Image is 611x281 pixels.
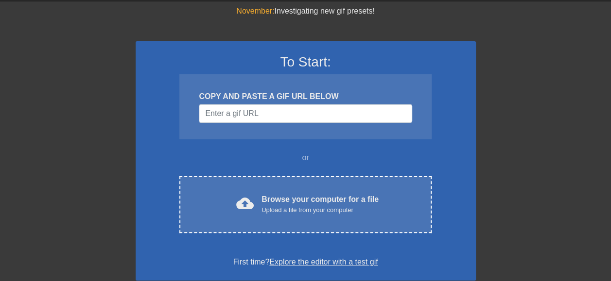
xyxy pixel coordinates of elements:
[199,104,412,123] input: Username
[262,205,379,215] div: Upload a file from your computer
[136,5,476,17] div: Investigating new gif presets!
[236,7,274,15] span: November:
[148,54,463,70] h3: To Start:
[199,91,412,102] div: COPY AND PASTE A GIF URL BELOW
[269,258,378,266] a: Explore the editor with a test gif
[148,256,463,268] div: First time?
[161,152,451,164] div: or
[236,195,254,212] span: cloud_upload
[262,194,379,215] div: Browse your computer for a file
